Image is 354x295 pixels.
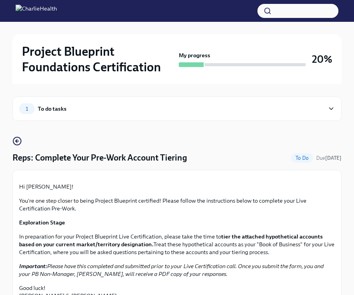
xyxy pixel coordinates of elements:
[22,44,176,75] h2: Project Blueprint Foundations Certification
[312,52,332,66] h3: 20%
[316,155,342,161] span: Due
[325,155,342,161] strong: [DATE]
[291,155,313,161] span: To Do
[16,5,57,17] img: CharlieHealth
[19,197,335,212] p: You're one step closer to being Project Blueprint certified! Please follow the instructions below...
[21,106,33,112] span: 1
[19,233,335,256] p: In preparation for your Project Blueprint Live Certification, please take the time to Treat these...
[19,263,324,277] em: Please have this completed and submitted prior to your Live Certification call. Once you submit t...
[38,104,67,113] div: To do tasks
[19,183,335,191] p: Hi [PERSON_NAME]!
[316,154,342,162] span: September 8th, 2025 11:00
[19,219,65,226] strong: Exploration Stage
[12,152,187,164] h4: Reps: Complete Your Pre-Work Account Tiering
[19,263,47,270] strong: Important:
[179,51,210,59] strong: My progress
